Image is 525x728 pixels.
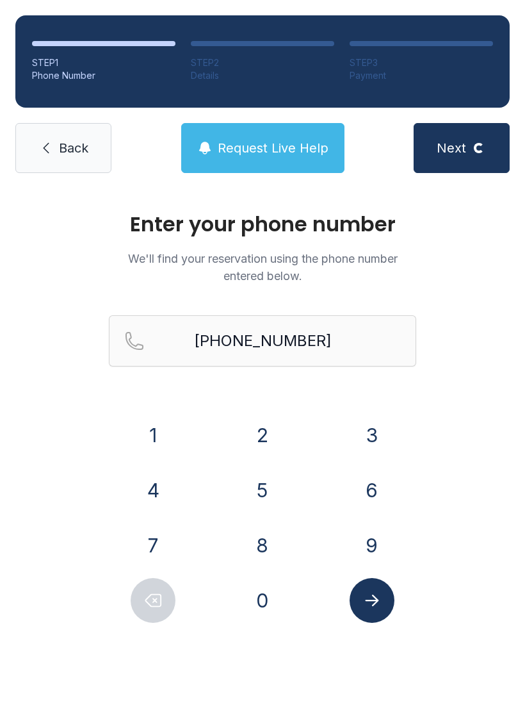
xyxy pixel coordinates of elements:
[350,578,394,623] button: Submit lookup form
[32,69,175,82] div: Phone Number
[109,250,416,285] p: We'll find your reservation using the phone number entered below.
[131,413,175,458] button: 1
[350,413,394,458] button: 3
[240,468,285,513] button: 5
[191,56,334,69] div: STEP 2
[191,69,334,82] div: Details
[350,523,394,568] button: 9
[131,578,175,623] button: Delete number
[240,578,285,623] button: 0
[109,214,416,235] h1: Enter your phone number
[218,139,328,157] span: Request Live Help
[131,523,175,568] button: 7
[240,523,285,568] button: 8
[32,56,175,69] div: STEP 1
[350,69,493,82] div: Payment
[437,139,466,157] span: Next
[59,139,88,157] span: Back
[350,56,493,69] div: STEP 3
[131,468,175,513] button: 4
[240,413,285,458] button: 2
[109,315,416,367] input: Reservation phone number
[350,468,394,513] button: 6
